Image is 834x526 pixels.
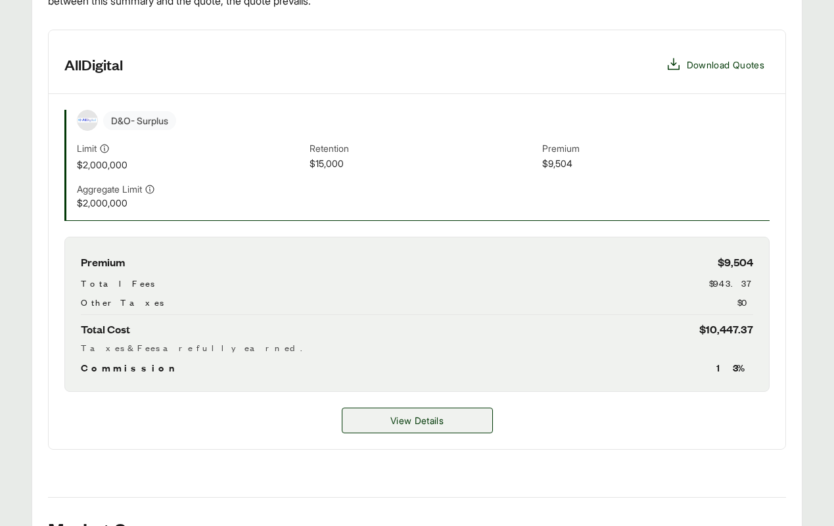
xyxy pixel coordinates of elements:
h3: AllDigital [64,55,123,74]
a: AllDigital details [342,408,493,433]
span: Other Taxes [81,295,164,309]
span: Download Quotes [687,58,764,72]
button: View Details [342,408,493,433]
span: $9,504 [542,156,770,172]
span: $2,000,000 [77,196,304,210]
span: Total Cost [81,320,130,338]
img: AllDigital [78,118,97,122]
span: Limit [77,141,97,155]
span: 13 % [716,360,753,375]
span: $15,000 [310,156,537,172]
span: Commission [81,360,181,375]
span: Retention [310,141,537,156]
span: Aggregate Limit [77,182,142,196]
span: $0 [737,295,753,309]
span: $9,504 [718,253,753,271]
span: $943.37 [709,276,753,290]
span: $2,000,000 [77,158,304,172]
span: Total Fees [81,276,154,290]
div: Taxes & Fees are fully earned. [81,341,753,354]
span: $10,447.37 [699,320,753,338]
button: Download Quotes [660,51,770,78]
span: Premium [81,253,125,271]
span: Premium [542,141,770,156]
span: View Details [390,414,444,427]
span: D&O - Surplus [103,111,176,130]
